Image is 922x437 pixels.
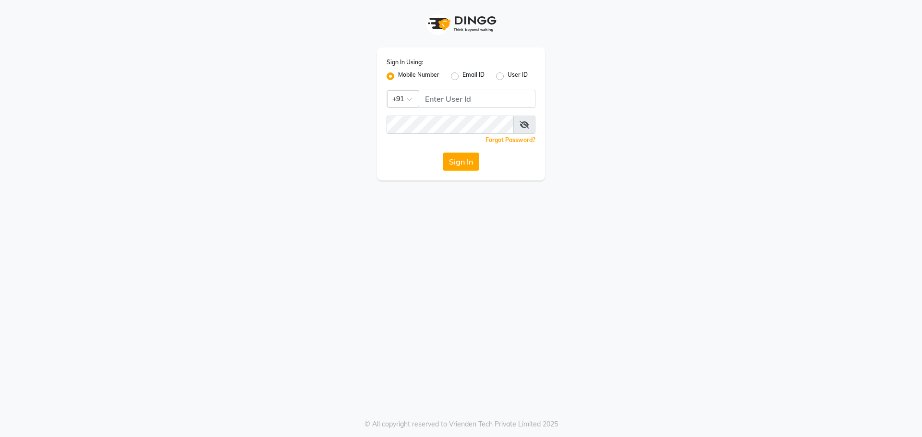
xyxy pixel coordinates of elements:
img: logo1.svg [423,10,499,38]
label: Email ID [462,71,485,82]
a: Forgot Password? [485,136,535,143]
input: Username [387,116,514,134]
button: Sign In [443,153,479,171]
label: Mobile Number [398,71,439,82]
input: Username [419,90,535,108]
label: Sign In Using: [387,58,423,67]
label: User ID [508,71,528,82]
